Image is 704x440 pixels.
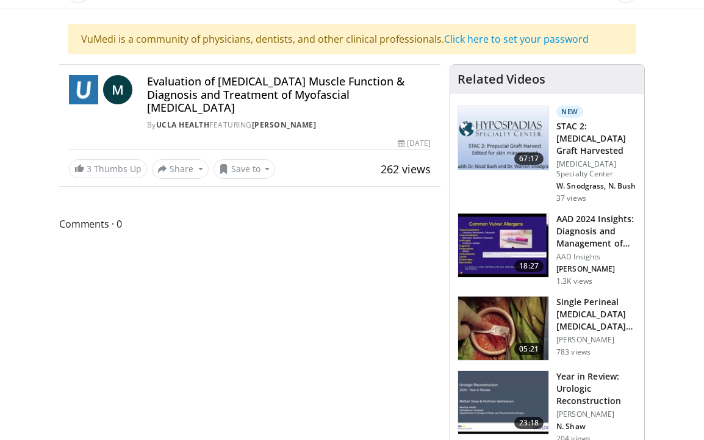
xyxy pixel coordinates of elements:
[87,163,92,175] span: 3
[556,252,637,262] p: AAD Insights
[556,370,637,407] h3: Year in Review: Urologic Reconstruction
[68,24,636,54] div: VuMedi is a community of physicians, dentists, and other clinical professionals.
[458,371,548,435] img: a4763f22-b98d-4ca7-a7b0-76e2b474f451.png.150x105_q85_crop-smart_upscale.png
[156,120,210,130] a: UCLA Health
[214,159,276,179] button: Save to
[556,159,637,179] p: [MEDICAL_DATA] Specialty Center
[556,106,583,118] p: New
[458,297,548,360] img: 735fcd68-c9dc-4d64-bd7c-3ac0607bf3e9.150x105_q85_crop-smart_upscale.jpg
[444,32,589,46] a: Click here to set your password
[152,159,209,179] button: Share
[252,120,317,130] a: [PERSON_NAME]
[381,162,431,176] span: 262 views
[458,296,637,361] a: 05:21 Single Perineal [MEDICAL_DATA] [MEDICAL_DATA] Placement [PERSON_NAME] 783 views
[556,264,637,274] p: [PERSON_NAME]
[556,422,637,431] p: N. Shaw
[69,159,147,178] a: 3 Thumbs Up
[458,106,548,170] img: 01f3608b-8eda-4dca-98de-52c159a81040.png.150x105_q85_crop-smart_upscale.png
[458,214,548,277] img: 391116fa-c4eb-4293-bed8-ba80efc87e4b.150x105_q85_crop-smart_upscale.jpg
[556,213,637,250] h3: AAD 2024 Insights: Diagnosis and Management of Vulvar Disorders
[147,120,431,131] div: By FEATURING
[458,72,545,87] h4: Related Videos
[556,296,637,333] h3: Single Perineal [MEDICAL_DATA] [MEDICAL_DATA] Placement
[514,260,544,272] span: 18:27
[514,153,544,165] span: 67:17
[514,343,544,355] span: 05:21
[556,409,637,419] p: [PERSON_NAME]
[556,120,637,157] h3: STAC 2: [MEDICAL_DATA] Graft Harvested
[556,276,592,286] p: 1.3K views
[556,181,637,191] p: W. Snodgrass, N. Bush
[458,213,637,286] a: 18:27 AAD 2024 Insights: Diagnosis and Management of Vulvar Disorders AAD Insights [PERSON_NAME] ...
[69,75,98,104] img: UCLA Health
[398,138,431,149] div: [DATE]
[147,75,431,115] h4: Evaluation of [MEDICAL_DATA] Muscle Function & Diagnosis and Treatment of Myofascial [MEDICAL_DATA]
[556,335,637,345] p: [PERSON_NAME]
[556,347,591,357] p: 783 views
[556,193,586,203] p: 37 views
[514,417,544,429] span: 23:18
[59,216,440,232] span: Comments 0
[458,106,637,203] a: 67:17 New STAC 2: [MEDICAL_DATA] Graft Harvested [MEDICAL_DATA] Specialty Center W. Snodgrass, N....
[103,75,132,104] a: M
